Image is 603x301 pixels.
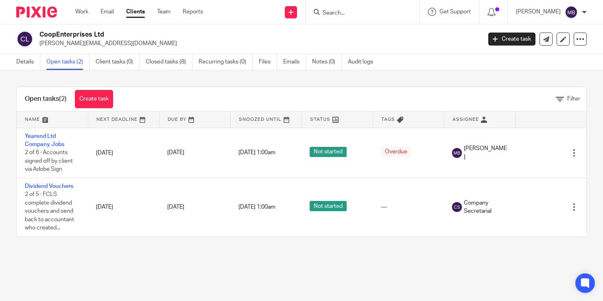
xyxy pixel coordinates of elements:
[16,7,57,17] img: Pixie
[238,150,275,156] span: [DATE] 1:00am
[239,117,282,122] span: Snoozed Until
[39,39,476,48] p: [PERSON_NAME][EMAIL_ADDRESS][DOMAIN_NAME]
[348,54,379,70] a: Audit logs
[310,201,347,211] span: Not started
[464,199,507,216] span: Company Secretarial
[381,147,411,157] span: Overdue
[167,204,184,210] span: [DATE]
[452,202,462,212] img: svg%3E
[488,33,535,46] a: Create task
[46,54,90,70] a: Open tasks (2)
[16,54,40,70] a: Details
[146,54,192,70] a: Closed tasks (8)
[238,204,275,210] span: [DATE] 1:00am
[565,6,578,19] img: svg%3E
[381,203,436,211] div: ---
[312,54,342,70] a: Notes (0)
[322,10,395,17] input: Search
[88,178,159,236] td: [DATE]
[75,90,113,108] a: Create task
[88,128,159,178] td: [DATE]
[25,95,67,103] h1: Open tasks
[183,8,203,16] a: Reports
[59,96,67,102] span: (2)
[25,192,74,231] span: 2 of 5 · FCLS complete dividend vouchers and send back to accountant who created...
[310,147,347,157] span: Not started
[310,117,330,122] span: Status
[199,54,253,70] a: Recurring tasks (0)
[381,117,395,122] span: Tags
[96,54,140,70] a: Client tasks (0)
[25,150,73,172] span: 2 of 6 · Accounts signed off by client via Adobe Sign
[283,54,306,70] a: Emails
[259,54,277,70] a: Files
[567,96,580,102] span: Filter
[167,150,184,156] span: [DATE]
[452,148,462,158] img: svg%3E
[39,31,389,39] h2: CoopEnterprises Ltd
[464,144,507,161] span: [PERSON_NAME]
[100,8,114,16] a: Email
[25,183,73,189] a: Dividend Vouchers
[439,9,471,15] span: Get Support
[516,8,561,16] p: [PERSON_NAME]
[25,133,64,147] a: Yearend Ltd Company Jobs
[16,31,33,48] img: svg%3E
[75,8,88,16] a: Work
[126,8,145,16] a: Clients
[157,8,170,16] a: Team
